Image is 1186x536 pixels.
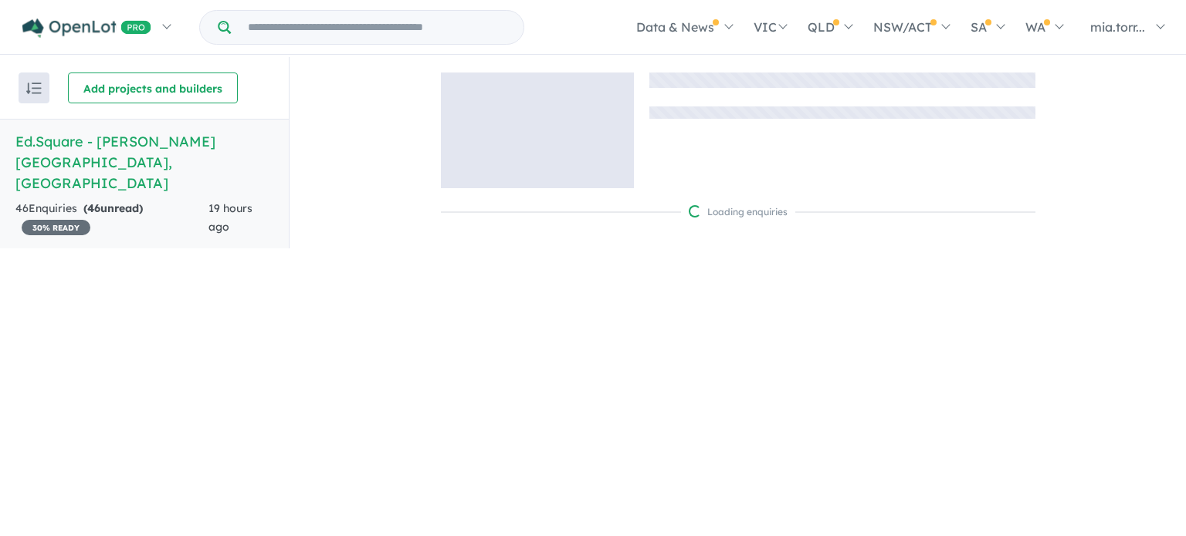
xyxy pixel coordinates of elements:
[68,72,238,103] button: Add projects and builders
[22,19,151,38] img: Openlot PRO Logo White
[689,204,788,220] div: Loading enquiries
[15,200,208,237] div: 46 Enquir ies
[83,201,143,215] strong: ( unread)
[26,83,42,94] img: sort.svg
[15,131,273,194] h5: Ed.Square - [PERSON_NAME][GEOGRAPHIC_DATA] , [GEOGRAPHIC_DATA]
[1090,19,1145,35] span: mia.torr...
[208,201,252,234] span: 19 hours ago
[22,220,90,235] span: 30 % READY
[87,201,100,215] span: 46
[234,11,520,44] input: Try estate name, suburb, builder or developer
